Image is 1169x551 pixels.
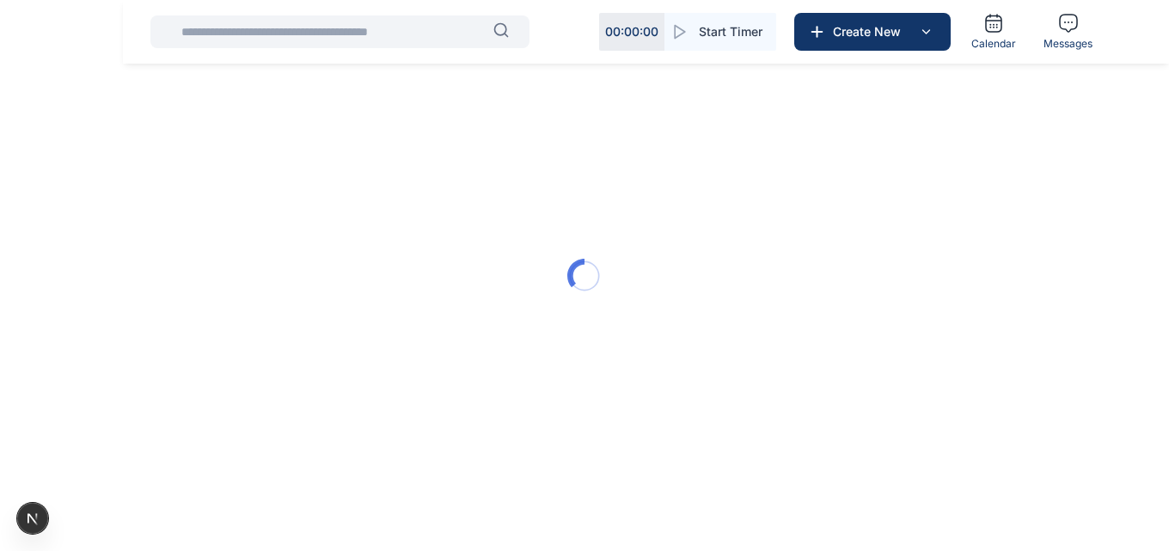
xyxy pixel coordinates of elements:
[1044,37,1092,51] span: Messages
[794,13,951,51] button: Create New
[964,6,1023,58] a: Calendar
[971,37,1016,51] span: Calendar
[699,23,762,40] span: Start Timer
[826,23,915,40] span: Create New
[664,13,776,51] button: Start Timer
[1037,6,1099,58] a: Messages
[605,23,658,40] p: 00 : 00 : 00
